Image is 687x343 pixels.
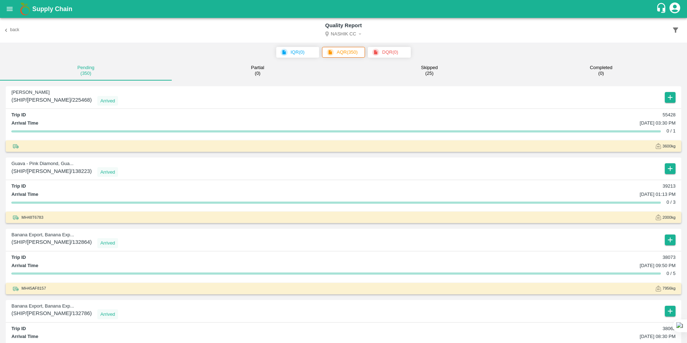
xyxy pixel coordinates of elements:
[656,214,661,220] img: WeightIcon
[11,284,20,293] img: truck
[663,183,676,190] p: 39213
[11,213,20,222] img: truck
[11,309,92,319] span: ( SHIP/[PERSON_NAME]/132786 )
[11,262,38,269] p: Arrival Time
[337,49,358,56] p: AQR ( 350 )
[598,71,604,76] small: ( 0 )
[11,254,26,261] p: Trip ID
[663,285,676,291] span: 7956 kg
[11,232,118,238] p: Banana Export, Banana Exp...
[656,3,668,15] div: customer-support
[81,71,91,76] small: ( 350 )
[97,309,118,319] div: Arrived
[11,120,38,127] p: Arrival Time
[667,128,676,135] p: 0 / 1
[663,254,676,261] p: 38073
[11,325,26,332] p: Trip ID
[77,65,94,71] p: Pending
[663,143,676,149] span: 3600 kg
[425,71,433,76] small: ( 25 )
[11,142,20,150] img: truck
[640,333,676,340] p: [DATE] 08:30 PM
[640,191,676,198] p: [DATE] 01:13 PM
[11,89,118,96] p: [PERSON_NAME]
[291,49,304,56] p: IQR ( 0 )
[97,238,118,248] div: Arrived
[11,303,118,310] p: Banana Export, Banana Exp...
[32,4,656,14] a: Supply Chain
[276,47,319,58] span: IQR(0)
[21,214,43,221] span: MH48T6783
[1,1,18,17] button: open drawer
[97,167,118,177] div: Arrived
[11,112,26,119] p: Trip ID
[97,96,118,106] div: Arrived
[656,143,661,149] img: WeightIcon
[368,47,411,58] span: DQR(0)
[640,120,676,127] p: [DATE] 03:30 PM
[421,65,438,71] p: Skipped
[667,199,676,206] p: 0 / 3
[11,96,92,106] span: ( SHIP/[PERSON_NAME]/225468 )
[590,65,613,71] p: Completed
[251,65,264,71] p: Partial
[18,2,32,16] img: logo
[139,21,548,30] h6: Quality Report
[322,47,365,58] span: AQR(350)
[11,238,92,248] span: ( SHIP/[PERSON_NAME]/132864 )
[32,5,72,13] b: Supply Chain
[663,112,676,119] p: 55428
[667,270,676,277] p: 0 / 5
[663,214,676,221] span: 2000 kg
[11,191,38,198] p: Arrival Time
[656,286,661,291] img: WeightIcon
[668,1,681,16] div: account of current user
[663,325,676,332] p: 38062
[11,160,118,167] p: Guava - Pink Diamond, Gua...
[640,262,676,269] p: [DATE] 09:50 PM
[11,167,92,177] span: ( SHIP/[PERSON_NAME]/138223 )
[382,49,398,56] p: DQR ( 0 )
[255,71,260,76] small: ( 0 )
[139,30,548,40] button: Select DC
[11,333,38,340] p: Arrival Time
[21,285,46,291] span: MH45AF8157
[11,183,26,190] p: Trip ID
